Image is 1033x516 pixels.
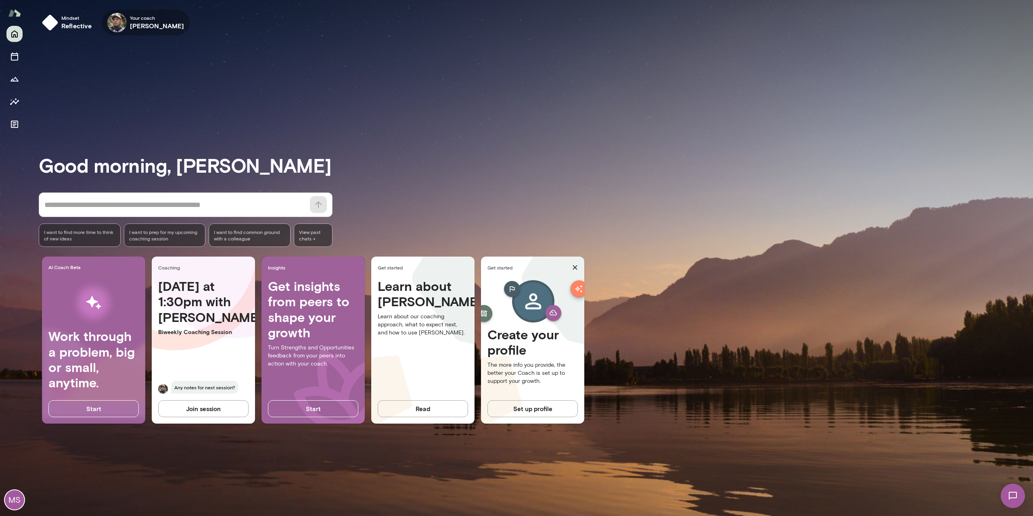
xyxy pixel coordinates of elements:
[487,400,578,417] button: Set up profile
[6,48,23,65] button: Sessions
[39,224,121,247] div: I want to find more time to think of new ideas
[378,278,468,309] h4: Learn about [PERSON_NAME]
[487,327,578,358] h4: Create your profile
[39,154,1033,176] h3: Good morning, [PERSON_NAME]
[209,224,291,247] div: I want to find common ground with a colleague
[378,313,468,337] p: Learn about our coaching approach, what to expect next, and how to use [PERSON_NAME].
[6,116,23,132] button: Documents
[268,400,358,417] button: Start
[130,21,184,31] h6: [PERSON_NAME]
[268,278,358,341] h4: Get insights from peers to shape your growth
[378,264,471,271] span: Get started
[124,224,206,247] div: I want to prep for my upcoming coaching session
[48,400,139,417] button: Start
[107,13,127,32] img: Rico Nasol
[491,278,575,327] img: Create profile
[48,328,139,391] h4: Work through a problem, big or small, anytime.
[6,94,23,110] button: Insights
[102,10,190,36] div: Rico NasolYour coach[PERSON_NAME]
[42,15,58,31] img: mindset
[130,15,184,21] span: Your coach
[44,229,115,242] span: I want to find more time to think of new ideas
[268,344,358,368] p: Turn Strengths and Opportunities feedback from your peers into action with your coach.
[61,21,92,31] h6: reflective
[5,490,24,510] div: MS
[129,229,201,242] span: I want to prep for my upcoming coaching session
[158,328,249,336] p: Biweekly Coaching Session
[48,264,142,270] span: AI Coach Beta
[158,384,168,394] img: Rico
[6,26,23,42] button: Home
[158,400,249,417] button: Join session
[58,277,130,328] img: AI Workflows
[158,278,249,325] h4: [DATE] at 1:30pm with [PERSON_NAME]
[268,264,362,271] span: Insights
[39,10,98,36] button: Mindsetreflective
[61,15,92,21] span: Mindset
[6,71,23,87] button: Growth Plan
[171,381,238,394] span: Any notes for next session?
[214,229,285,242] span: I want to find common ground with a colleague
[294,224,332,247] span: View past chats ->
[158,264,252,271] span: Coaching
[487,264,569,271] span: Get started
[8,5,21,21] img: Mento
[487,361,578,385] p: The more info you provide, the better your Coach is set up to support your growth.
[378,400,468,417] button: Read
